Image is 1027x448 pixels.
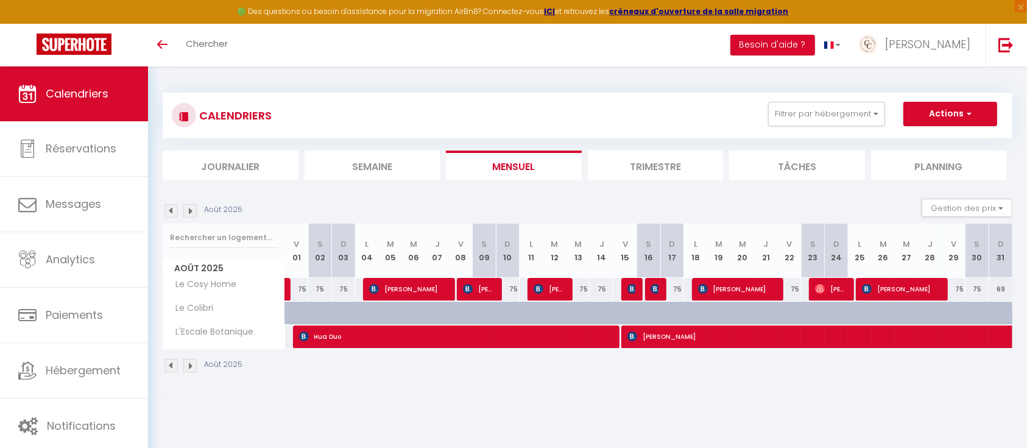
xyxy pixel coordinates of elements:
abbr: S [482,238,487,250]
a: ICI [545,6,556,16]
span: Le Cosy Home [165,278,240,291]
abbr: L [365,238,369,250]
li: Planning [871,151,1007,180]
abbr: S [975,238,980,250]
th: 17 [660,224,684,278]
th: 06 [402,224,426,278]
li: Mensuel [446,151,582,180]
abbr: V [786,238,792,250]
div: 75 [942,278,965,300]
th: 13 [566,224,590,278]
h3: CALENDRIERS [196,102,272,129]
div: 75 [332,278,356,300]
img: logout [998,37,1014,52]
abbr: V [294,238,299,250]
th: 22 [778,224,802,278]
span: [PERSON_NAME] [815,277,847,300]
span: Analytics [46,252,95,267]
th: 20 [731,224,755,278]
th: 15 [613,224,637,278]
div: 75 [590,278,613,300]
th: 25 [848,224,872,278]
p: Août 2025 [204,359,242,371]
input: Rechercher un logement... [170,227,278,249]
abbr: M [551,238,559,250]
div: 75 [566,278,590,300]
abbr: M [410,238,417,250]
abbr: D [998,238,1004,250]
abbr: D [341,238,347,250]
span: [PERSON_NAME] [463,277,495,300]
button: Filtrer par hébergement [768,102,885,126]
th: 14 [590,224,613,278]
span: [PERSON_NAME] [534,277,565,300]
span: [PERSON_NAME] [651,277,658,300]
span: L'Escale Botanique [165,325,257,339]
div: 75 [496,278,520,300]
th: 19 [707,224,731,278]
p: Août 2025 [204,204,242,216]
th: 28 [919,224,942,278]
th: 03 [332,224,356,278]
th: 11 [520,224,543,278]
span: [PERSON_NAME] [862,277,941,300]
abbr: L [858,238,862,250]
span: [PERSON_NAME] [885,37,970,52]
img: Super Booking [37,34,111,55]
div: 75 [965,278,989,300]
abbr: S [317,238,323,250]
button: Ouvrir le widget de chat LiveChat [10,5,46,41]
button: Besoin d'aide ? [730,35,815,55]
abbr: L [694,238,697,250]
abbr: J [599,238,604,250]
th: 18 [684,224,708,278]
abbr: S [810,238,816,250]
abbr: D [669,238,675,250]
div: 75 [660,278,684,300]
abbr: M [739,238,746,250]
th: 05 [379,224,403,278]
span: Chercher [186,37,228,50]
span: [PERSON_NAME] [698,277,777,300]
span: Notifications [47,418,116,433]
abbr: M [880,238,887,250]
th: 26 [872,224,895,278]
button: Actions [903,102,997,126]
span: Réservations [46,141,116,156]
th: 12 [543,224,566,278]
span: [PERSON_NAME] [369,277,448,300]
abbr: M [387,238,394,250]
abbr: M [903,238,911,250]
th: 30 [965,224,989,278]
span: [PERSON_NAME] [627,277,635,300]
th: 01 [285,224,309,278]
th: 29 [942,224,965,278]
span: Messages [46,196,101,212]
th: 09 [473,224,496,278]
th: 31 [989,224,1012,278]
span: Paiements [46,307,103,322]
th: 16 [637,224,660,278]
th: 21 [754,224,778,278]
div: 75 [308,278,332,300]
a: Chercher [177,24,237,66]
img: ... [859,35,877,54]
span: Le Colibri [165,302,217,315]
a: créneaux d'ouverture de la salle migration [610,6,789,16]
a: ... [PERSON_NAME] [850,24,986,66]
abbr: V [951,238,956,250]
div: 75 [285,278,309,300]
th: 27 [895,224,919,278]
th: 07 [426,224,450,278]
div: 69 [989,278,1012,300]
abbr: V [623,238,628,250]
li: Journalier [163,151,298,180]
th: 23 [801,224,825,278]
abbr: V [458,238,464,250]
li: Tâches [729,151,865,180]
span: Calendriers [46,86,108,101]
th: 10 [496,224,520,278]
div: 75 [778,278,802,300]
span: Hébergement [46,363,121,378]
